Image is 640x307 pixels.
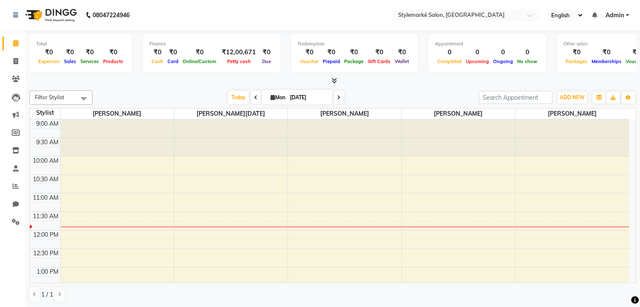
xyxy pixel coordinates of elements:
span: Wallet [393,58,411,64]
span: Petty cash [225,58,253,64]
span: [PERSON_NAME] [515,109,629,119]
div: 12:30 PM [32,249,60,258]
span: Completed [435,58,464,64]
span: No show [515,58,539,64]
span: Upcoming [464,58,491,64]
span: Expenses [36,58,62,64]
span: ⁠[PERSON_NAME][DATE] [174,109,287,119]
div: Stylist [30,109,60,117]
span: Cash [149,58,165,64]
span: ADD NEW [560,94,584,101]
div: Total [36,40,125,48]
div: ₹0 [101,48,125,57]
div: 0 [491,48,515,57]
span: [PERSON_NAME] [61,109,174,119]
div: 0 [464,48,491,57]
div: 11:00 AM [31,193,60,202]
div: ₹0 [259,48,274,57]
div: ₹12,00,671 [218,48,259,57]
span: Admin [605,11,624,20]
span: Voucher [298,58,321,64]
div: ₹0 [62,48,78,57]
div: ₹0 [298,48,321,57]
div: 12:00 PM [32,230,60,239]
div: 11:30 AM [31,212,60,221]
div: 10:30 AM [31,175,60,184]
span: Today [228,91,249,104]
div: ₹0 [393,48,411,57]
input: Search Appointment [479,91,552,104]
div: Finance [149,40,274,48]
div: ₹0 [321,48,342,57]
div: ₹0 [366,48,393,57]
span: ⁠[PERSON_NAME] [402,109,515,119]
div: 0 [435,48,464,57]
img: logo [21,3,79,27]
div: 0 [515,48,539,57]
div: ₹0 [165,48,181,57]
b: 08047224946 [93,3,130,27]
div: 9:00 AM [35,119,60,128]
div: ₹0 [181,48,218,57]
span: Memberships [590,58,624,64]
span: Gift Cards [366,58,393,64]
div: ₹0 [590,48,624,57]
span: 1 / 1 [41,290,53,299]
span: Sales [62,58,78,64]
div: Appointment [435,40,539,48]
div: 9:30 AM [35,138,60,147]
input: 2025-09-01 [287,91,329,104]
div: 1:00 PM [35,267,60,276]
span: Packages [563,58,590,64]
div: 10:00 AM [31,156,60,165]
span: Services [78,58,101,64]
span: [PERSON_NAME] [288,109,401,119]
span: Ongoing [491,58,515,64]
div: ₹0 [78,48,101,57]
div: ₹0 [149,48,165,57]
span: Card [165,58,181,64]
span: Filter Stylist [35,94,64,101]
span: Products [101,58,125,64]
span: Package [342,58,366,64]
span: Due [260,58,273,64]
span: Prepaid [321,58,342,64]
span: Mon [268,94,287,101]
span: Online/Custom [181,58,218,64]
button: ADD NEW [558,92,587,103]
div: ₹0 [36,48,62,57]
div: Redemption [298,40,411,48]
div: ₹0 [563,48,590,57]
div: ₹0 [342,48,366,57]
